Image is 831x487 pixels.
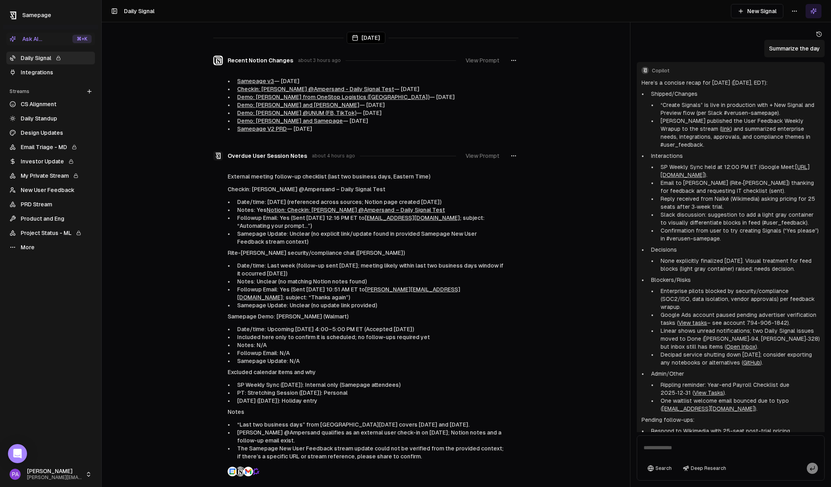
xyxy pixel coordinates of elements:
span: Samepage [22,12,51,18]
li: [PERSON_NAME] @Ampersand qualifies as an external user check-in on [DATE]; Notion notes and a fol... [234,429,504,444]
li: Rippling reminder: Year-end Payroll Checklist due 2025‑12‑31 ( ). [657,381,820,397]
li: “Create Signals” is live in production with + New Signal and Preview flow (per Slack #verusen-sam... [657,101,820,117]
span: PA [10,469,21,480]
p: Admin/Other [651,370,820,378]
li: Date/time: Upcoming [DATE] 4:00–5:00 PM ET (Accepted [DATE]) [234,325,504,333]
li: Included here only to confirm it is scheduled; no follow-ups required yet [234,333,504,341]
li: — [DATE] [234,77,504,85]
a: Design Updates [6,126,95,139]
p: Notes [228,408,504,416]
span: about 4 hours ago [312,153,355,159]
a: My Private Stream [6,169,95,182]
li: PT: Stretching Session ([DATE]): Personal [234,389,504,397]
a: Checkin: [PERSON_NAME] @Ampersand - Daily Signal Test [237,86,394,92]
li: Notes: Unclear (no matching Notion notes found) [234,277,504,285]
img: Notion [236,467,245,476]
li: Reply received from Naïké (Wikimedia) asking pricing for 25 seats after 3‑week trial. [657,195,820,211]
h1: Daily Signal [124,7,155,15]
li: Date/time: [DATE] (referenced across sources; Notion page created [DATE]) [234,198,504,206]
a: View tasks [678,320,707,326]
p: Excluded calendar items and why [228,368,504,376]
button: Ask AI...⌘+K [6,33,95,45]
li: One waitlist welcome email bounced due to typo ( ). [657,397,820,413]
button: View Prompt [461,149,504,163]
a: [EMAIL_ADDRESS][DOMAIN_NAME] [662,406,755,412]
button: Search [644,463,676,474]
li: Notes: Yes [234,206,504,214]
li: Followup Email: N/A [234,349,504,357]
li: [PERSON_NAME] published the User Feedback Weekly Wrapup to the stream ( ) and summarized enterpri... [657,117,820,149]
li: — [DATE] [234,117,504,125]
span: Recent Notion Changes [228,56,293,64]
p: Here’s a concise recap for [DATE] ([DATE], EDT): [642,79,820,87]
span: [PERSON_NAME][EMAIL_ADDRESS] [27,475,82,481]
p: Decisions [651,246,820,254]
li: Confirmation from user to try creating Signals (“Yes please”) in #verusen-samepage. [657,227,820,243]
a: link [721,126,731,132]
li: Google Ads account paused pending advertiser verification tasks ( – see account 794-906-1842). [657,311,820,327]
span: Copilot [652,68,820,74]
li: SP Weekly Sync held at 12:00 PM ET (Google Meet: ). [657,163,820,179]
li: [DATE] ([DATE]): Holiday entry [234,397,504,405]
p: Pending follow-ups: [642,416,820,424]
a: GitHub [743,359,760,366]
div: [DATE] [347,32,385,44]
li: — [DATE] [234,109,504,117]
span: about 3 hours ago [298,57,341,64]
a: View Tasks [694,390,723,396]
a: More [6,241,95,254]
li: — [DATE] [234,85,504,93]
a: Project Status - ML [6,227,95,239]
a: Investor Update [6,155,95,168]
li: — [DATE] [234,93,504,101]
li: Notes: N/A [234,341,504,349]
li: Email to [PERSON_NAME] (Rite‑[PERSON_NAME]) thanking for feedback and requesting IT checklist (se... [657,179,820,195]
a: CS Alignment [6,98,95,111]
span: [PERSON_NAME] [27,468,82,475]
img: Gong [251,467,261,476]
p: External meeting follow-up checklist (last two business days, Eastern Time) [228,173,504,180]
a: Demo: [PERSON_NAME] and Samepage [237,118,343,124]
div: Ask AI... [10,35,42,43]
li: Followup Email: Yes (Sent [DATE] 10:51 AM ET to ; subject: “Thanks again”) [234,285,504,301]
div: Streams [6,85,95,98]
img: Google Calendar [228,467,237,476]
li: SP Weekly Sync ([DATE]): Internal only (Samepage attendees) [234,381,504,389]
li: Slack discussion: suggestion to add a light gray container to visually differentiate blocks in fe... [657,211,820,227]
img: Gmail [244,467,253,476]
img: Samepage [213,151,223,161]
button: PA[PERSON_NAME][PERSON_NAME][EMAIL_ADDRESS] [6,465,95,484]
li: Followup Email: Yes (Sent [DATE] 12:16 PM ET to ; subject: “Automating your prompt...”) [234,214,504,230]
li: Decipad service shutting down [DATE]; consider exporting any notebooks or alternatives ( ). [657,351,820,367]
a: Integrations [6,66,95,79]
a: Email Triage - MD [6,141,95,153]
button: View Prompt [461,53,504,68]
li: — [DATE] [234,101,504,109]
li: Samepage Update: N/A [234,357,504,365]
div: ⌘ +K [72,35,92,43]
li: None explicitly finalized [DATE]. Visual treatment for feed blocks (light gray container) raised;... [657,257,820,273]
div: Open Intercom Messenger [8,444,27,463]
a: Notion: Checkin: [PERSON_NAME] @Ampersand – Daily Signal Test [267,207,445,213]
p: Summarize the day [769,45,820,52]
a: New User Feedback [6,184,95,196]
p: Interactions [651,152,820,160]
p: Samepage Demo: [PERSON_NAME] (Walmart) [228,312,504,320]
a: Product and Eng [6,212,95,225]
img: Notion [213,56,223,65]
li: Date/time: Last week (follow-up sent [DATE]; meeting likely within last two business days window ... [234,262,504,277]
a: Samepage V2 PRD [237,126,287,132]
a: PRD Stream [6,198,95,211]
li: Samepage Update: Unclear (no update link provided) [234,301,504,309]
li: “Last two business days” from [GEOGRAPHIC_DATA][DATE] covers [DATE] and [DATE]. [234,421,504,429]
p: Rite-[PERSON_NAME] security/compliance chat ([PERSON_NAME]) [228,249,504,257]
span: Overdue User Session Notes [228,152,307,160]
li: — [DATE] [234,125,504,133]
a: Demo: [PERSON_NAME] from OneStop Logistics ([GEOGRAPHIC_DATA]) [237,94,429,100]
button: Deep Research [679,463,730,474]
a: Daily Signal [6,52,95,64]
li: Respond to Wikimedia with 25-seat post-trial pricing. [648,427,820,435]
a: Demo: [PERSON_NAME] @UNUM (FB, TikTok) [237,110,356,116]
a: Demo: [PERSON_NAME] and [PERSON_NAME] [237,102,359,108]
p: Blockers/Risks [651,276,820,284]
